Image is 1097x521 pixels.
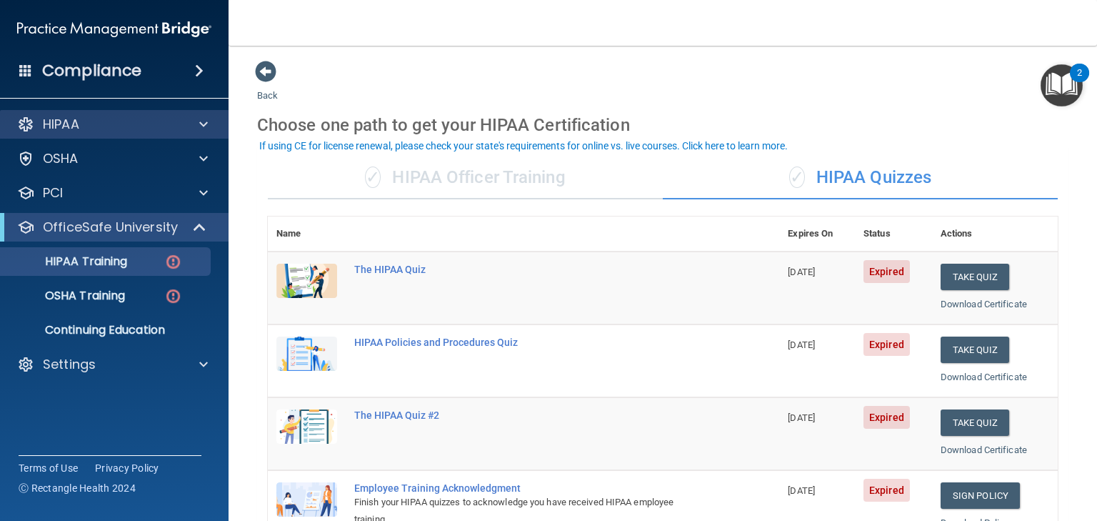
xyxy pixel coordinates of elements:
[354,264,708,275] div: The HIPAA Quiz
[863,333,910,356] span: Expired
[42,61,141,81] h4: Compliance
[354,337,708,348] div: HIPAA Policies and Procedures Quiz
[663,157,1058,199] div: HIPAA Quizzes
[17,150,208,167] a: OSHA
[257,73,278,101] a: Back
[19,461,78,475] a: Terms of Use
[17,219,207,236] a: OfficeSafe University
[268,217,346,252] th: Name
[268,157,663,199] div: HIPAA Officer Training
[257,139,790,153] button: If using CE for license renewal, please check your state's requirements for online vs. live cours...
[43,150,79,167] p: OSHA
[788,339,815,350] span: [DATE]
[788,485,815,496] span: [DATE]
[19,481,136,495] span: Ⓒ Rectangle Health 2024
[1041,64,1083,106] button: Open Resource Center, 2 new notifications
[43,184,63,202] p: PCI
[1077,73,1082,91] div: 2
[789,167,805,188] span: ✓
[43,116,79,133] p: HIPAA
[17,15,211,44] img: PMB logo
[164,253,182,271] img: danger-circle.6113f641.png
[259,141,788,151] div: If using CE for license renewal, please check your state's requirements for online vs. live cours...
[9,323,204,337] p: Continuing Education
[43,219,178,236] p: OfficeSafe University
[863,479,910,502] span: Expired
[17,356,208,373] a: Settings
[851,428,1080,485] iframe: Drift Widget Chat Controller
[788,267,815,277] span: [DATE]
[17,184,208,202] a: PCI
[941,482,1020,509] a: Sign Policy
[863,260,910,283] span: Expired
[95,461,159,475] a: Privacy Policy
[788,412,815,423] span: [DATE]
[779,217,855,252] th: Expires On
[941,264,1009,290] button: Take Quiz
[354,410,708,421] div: The HIPAA Quiz #2
[941,372,1027,382] a: Download Certificate
[863,406,910,429] span: Expired
[43,356,96,373] p: Settings
[932,217,1058,252] th: Actions
[855,217,932,252] th: Status
[9,289,125,303] p: OSHA Training
[257,104,1068,146] div: Choose one path to get your HIPAA Certification
[164,287,182,305] img: danger-circle.6113f641.png
[9,254,127,269] p: HIPAA Training
[941,299,1027,309] a: Download Certificate
[365,167,381,188] span: ✓
[354,482,708,494] div: Employee Training Acknowledgment
[17,116,208,133] a: HIPAA
[941,410,1009,436] button: Take Quiz
[941,337,1009,363] button: Take Quiz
